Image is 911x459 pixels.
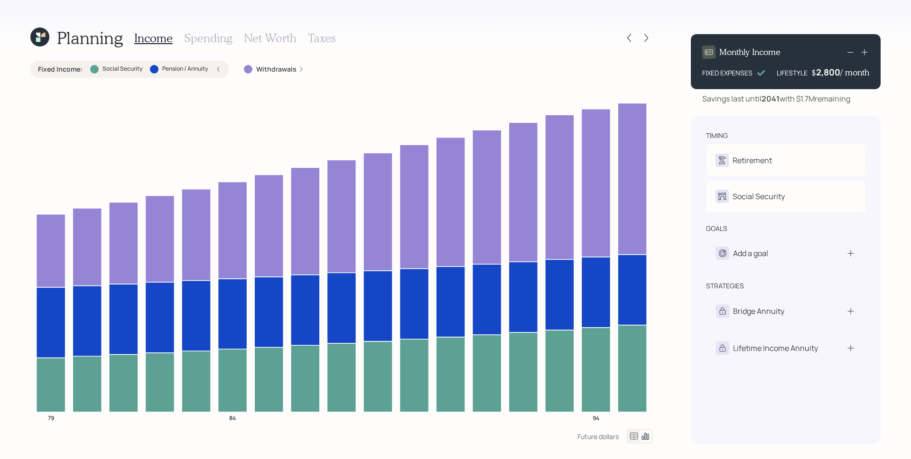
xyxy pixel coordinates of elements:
div: Lifetime Income Annuity [733,342,818,354]
div: strategies [706,281,744,291]
h3: Net Worth [244,31,297,45]
h4: Monthly Income [719,47,781,57]
tspan: 94 [593,413,599,422]
div: 2,800 [816,66,840,78]
div: Retirement [733,155,772,166]
h4: / month [840,67,869,78]
label: Social Security [102,65,142,73]
tspan: 84 [229,413,236,422]
div: Bridge Annuity [733,305,784,317]
div: timing [706,131,728,140]
label: Pension / Annuity [162,65,208,73]
label: Withdrawals [256,64,297,74]
div: Add a goal [733,248,768,259]
div: FIXED EXPENSES [702,68,753,78]
h3: Spending [184,31,232,45]
b: 2041 [762,93,780,104]
div: LIFESTYLE [777,68,808,78]
h3: Income [134,31,173,45]
div: goals [706,224,727,233]
div: Future dollars [577,432,619,441]
label: Fixed Income : [38,64,83,74]
h1: Planning [57,28,123,48]
h3: Taxes [308,31,335,45]
h4: $ [811,67,816,78]
tspan: 79 [48,413,54,422]
div: Social Security [733,191,785,202]
div: Savings last until with $1.7M remaining [702,93,850,104]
